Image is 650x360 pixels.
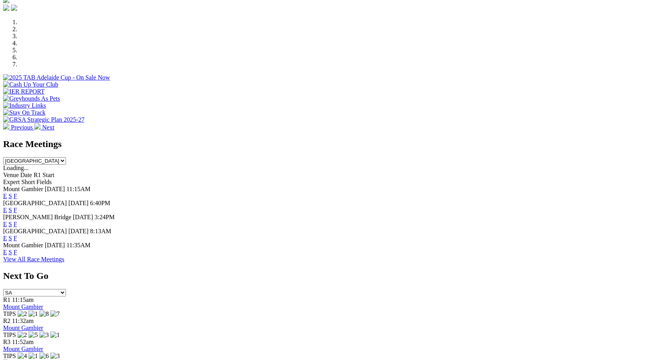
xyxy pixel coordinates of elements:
a: E [3,193,7,199]
span: R1 Start [34,172,54,178]
span: Expert [3,179,20,185]
span: [DATE] [73,214,93,220]
span: Previous [11,124,33,131]
img: 8 [39,310,49,317]
span: 11:15AM [66,186,91,192]
img: 2 [18,310,27,317]
span: R1 [3,296,11,303]
span: R2 [3,317,11,324]
span: Fields [36,179,52,185]
span: Loading... [3,165,28,171]
a: F [14,221,17,227]
img: 4 [18,353,27,360]
img: facebook.svg [3,5,9,11]
h2: Race Meetings [3,139,647,149]
img: 6 [39,353,49,360]
span: [PERSON_NAME] Bridge [3,214,71,220]
a: E [3,221,7,227]
a: S [9,207,12,213]
img: Cash Up Your Club [3,81,58,88]
img: 7 [50,310,60,317]
span: Date [20,172,32,178]
span: 11:35AM [66,242,91,248]
span: Mount Gambier [3,242,43,248]
img: GRSA Strategic Plan 2025-27 [3,116,84,123]
span: TIPS [3,310,16,317]
a: S [9,235,12,241]
a: S [9,249,12,255]
span: 11:15am [12,296,34,303]
img: twitter.svg [11,5,17,11]
span: [DATE] [68,228,89,234]
img: Industry Links [3,102,46,109]
span: Venue [3,172,19,178]
img: IER REPORT [3,88,45,95]
span: 11:52am [12,339,34,345]
span: Next [42,124,54,131]
img: chevron-left-pager-white.svg [3,123,9,129]
img: 2 [18,332,27,339]
a: F [14,249,17,255]
a: View All Race Meetings [3,256,64,262]
h2: Next To Go [3,271,647,281]
img: 5 [28,332,38,339]
img: 3 [50,353,60,360]
span: [GEOGRAPHIC_DATA] [3,200,67,206]
a: Previous [3,124,34,131]
span: [GEOGRAPHIC_DATA] [3,228,67,234]
a: Next [34,124,54,131]
img: Stay On Track [3,109,45,116]
span: 6:40PM [90,200,110,206]
span: 11:32am [12,317,34,324]
a: Mount Gambier [3,303,43,310]
a: E [3,207,7,213]
a: E [3,235,7,241]
span: 8:13AM [90,228,111,234]
span: [DATE] [45,242,65,248]
span: Short [21,179,35,185]
span: [DATE] [68,200,89,206]
span: TIPS [3,353,16,359]
img: 3 [39,332,49,339]
img: 1 [28,353,38,360]
a: F [14,235,17,241]
img: 1 [28,310,38,317]
a: F [14,193,17,199]
img: 1 [50,332,60,339]
img: chevron-right-pager-white.svg [34,123,41,129]
a: Mount Gambier [3,325,43,331]
a: F [14,207,17,213]
span: [DATE] [45,186,65,192]
span: 3:24PM [94,214,115,220]
a: S [9,193,12,199]
img: Greyhounds As Pets [3,95,60,102]
a: E [3,249,7,255]
a: Mount Gambier [3,346,43,352]
a: S [9,221,12,227]
img: 2025 TAB Adelaide Cup - On Sale Now [3,74,110,81]
span: TIPS [3,332,16,338]
span: Mount Gambier [3,186,43,192]
span: R3 [3,339,11,345]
